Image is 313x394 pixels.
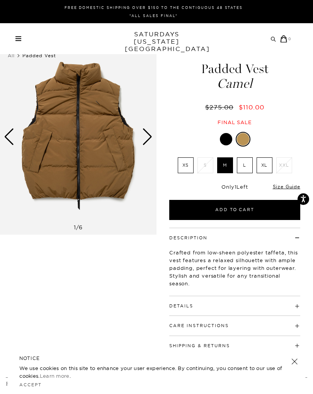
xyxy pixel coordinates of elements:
[169,236,208,240] button: Description
[169,249,300,287] p: Crafted from low-sheen polyester taffeta, this vest features a relaxed silhouette with ample padd...
[217,157,233,173] label: M
[4,128,14,145] div: Previous slide
[19,5,289,10] p: FREE DOMESTIC SHIPPING OVER $150 TO THE CONTIGUOUS 48 STATES
[79,224,83,231] span: 6
[8,53,15,58] a: All
[169,344,230,348] button: Shipping & Returns
[257,157,272,173] label: XL
[156,63,313,90] h1: Padded Vest
[156,119,313,126] div: Final sale
[22,53,56,58] span: Padded Vest
[273,184,300,189] a: Size Guide
[239,103,264,111] span: $110.00
[156,77,313,90] span: Camel
[74,224,76,231] span: 1
[125,31,189,53] a: SATURDAYS[US_STATE][GEOGRAPHIC_DATA]
[178,157,194,173] label: XS
[169,184,300,190] div: Only Left
[288,37,292,41] small: 0
[169,304,193,308] button: Details
[169,324,229,328] button: Care Instructions
[19,355,294,362] h5: NOTICE
[280,35,292,43] a: 0
[205,103,236,111] del: $275.00
[142,128,153,145] div: Next slide
[6,381,307,387] h4: Recommended Items
[237,157,253,173] label: L
[19,382,42,387] a: Accept
[40,373,70,379] a: Learn more
[235,184,237,190] span: 1
[19,364,294,380] p: We use cookies on this site to enhance your user experience. By continuing, you consent to our us...
[169,200,300,220] button: Add to Cart
[19,13,289,19] p: *ALL SALES FINAL*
